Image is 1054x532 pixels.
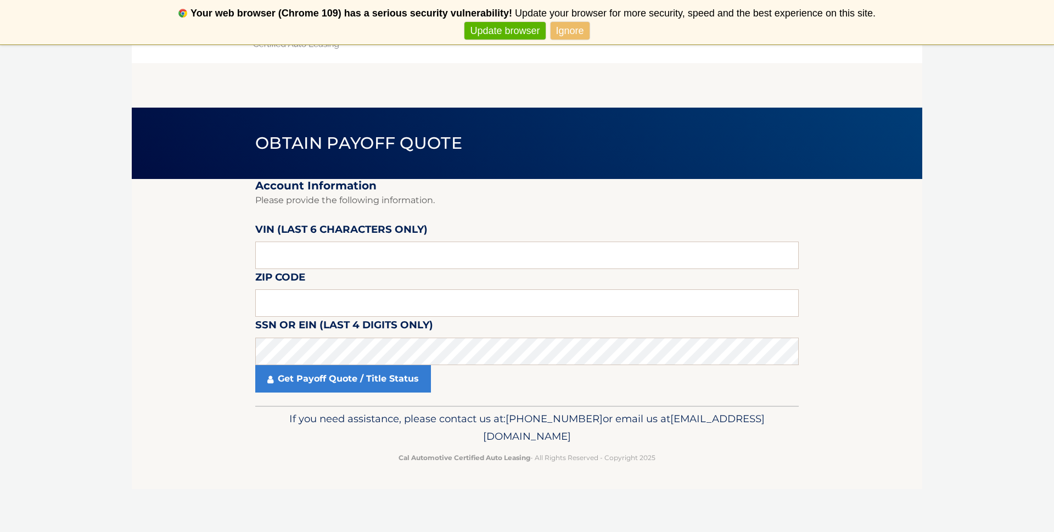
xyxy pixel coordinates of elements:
[255,269,305,289] label: Zip Code
[399,453,530,462] strong: Cal Automotive Certified Auto Leasing
[255,133,462,153] span: Obtain Payoff Quote
[262,410,792,445] p: If you need assistance, please contact us at: or email us at
[506,412,603,425] span: [PHONE_NUMBER]
[551,22,590,40] a: Ignore
[255,317,433,337] label: SSN or EIN (last 4 digits only)
[515,8,876,19] span: Update your browser for more security, speed and the best experience on this site.
[255,193,799,208] p: Please provide the following information.
[190,8,512,19] b: Your web browser (Chrome 109) has a serious security vulnerability!
[262,452,792,463] p: - All Rights Reserved - Copyright 2025
[464,22,545,40] a: Update browser
[255,365,431,393] a: Get Payoff Quote / Title Status
[255,179,799,193] h2: Account Information
[255,221,428,242] label: VIN (last 6 characters only)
